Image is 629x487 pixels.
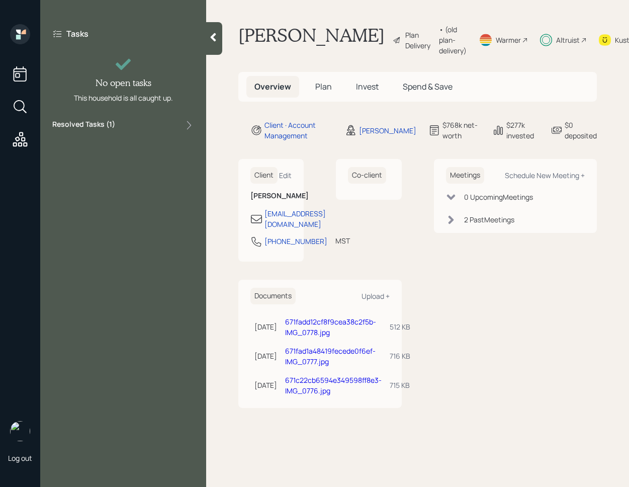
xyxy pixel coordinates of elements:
div: [DATE] [254,380,277,390]
div: 0 Upcoming Meeting s [464,192,533,202]
div: [PHONE_NUMBER] [264,236,327,247]
div: 716 KB [390,351,410,361]
span: Invest [356,81,379,92]
div: 512 KB [390,321,410,332]
h6: Co-client [348,167,386,184]
div: $0 deposited [565,120,597,141]
label: Tasks [66,28,88,39]
a: 671fad1a48419fecede0f6ef-IMG_0777.jpg [285,346,376,366]
div: • (old plan-delivery) [439,24,467,56]
div: Altruist [556,35,580,45]
h6: Client [250,167,278,184]
div: Schedule New Meeting + [505,171,585,180]
a: 671fadd12cf8f9cea38c2f5b-IMG_0778.jpg [285,317,376,337]
span: Plan [315,81,332,92]
span: Overview [254,81,291,92]
div: [DATE] [254,321,277,332]
div: This household is all caught up. [74,93,173,103]
div: Plan Delivery [405,30,434,51]
img: retirable_logo.png [10,421,30,441]
h1: [PERSON_NAME] [238,24,385,56]
a: 671c22cb6594e349598ff8e3-IMG_0776.jpg [285,375,382,395]
div: MST [335,235,350,246]
div: Edit [279,171,292,180]
h6: Documents [250,288,296,304]
div: $277k invested [506,120,538,141]
div: [PERSON_NAME] [359,125,416,136]
div: Warmer [496,35,521,45]
h4: No open tasks [96,77,151,89]
div: [EMAIL_ADDRESS][DOMAIN_NAME] [264,208,326,229]
h6: Meetings [446,167,484,184]
label: Resolved Tasks ( 1 ) [52,119,115,131]
div: $768k net-worth [442,120,480,141]
div: 715 KB [390,380,410,390]
div: [DATE] [254,351,277,361]
div: Client · Account Management [264,120,333,141]
div: Log out [8,453,32,463]
span: Spend & Save [403,81,453,92]
div: 2 Past Meeting s [464,214,514,225]
h6: [PERSON_NAME] [250,192,292,200]
div: Upload + [362,291,390,301]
